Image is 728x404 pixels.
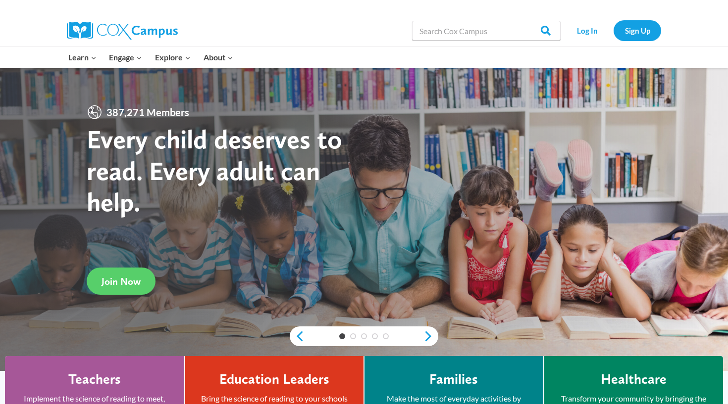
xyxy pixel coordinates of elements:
h4: Healthcare [601,371,667,388]
span: Engage [109,51,142,64]
strong: Every child deserves to read. Every adult can help. [87,123,342,218]
a: Log In [566,20,609,41]
span: Learn [68,51,97,64]
div: content slider buttons [290,326,438,346]
nav: Secondary Navigation [566,20,661,41]
a: Join Now [87,268,156,295]
a: next [423,330,438,342]
span: 387,271 Members [103,104,193,120]
a: 4 [372,333,378,339]
span: Join Now [102,275,141,287]
h4: Families [429,371,478,388]
span: About [204,51,233,64]
a: previous [290,330,305,342]
a: 1 [339,333,345,339]
h4: Education Leaders [219,371,329,388]
img: Cox Campus [67,22,178,40]
a: Sign Up [614,20,661,41]
nav: Primary Navigation [62,47,239,68]
a: 5 [383,333,389,339]
span: Explore [155,51,191,64]
a: 3 [361,333,367,339]
h4: Teachers [68,371,121,388]
a: 2 [350,333,356,339]
input: Search Cox Campus [412,21,561,41]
